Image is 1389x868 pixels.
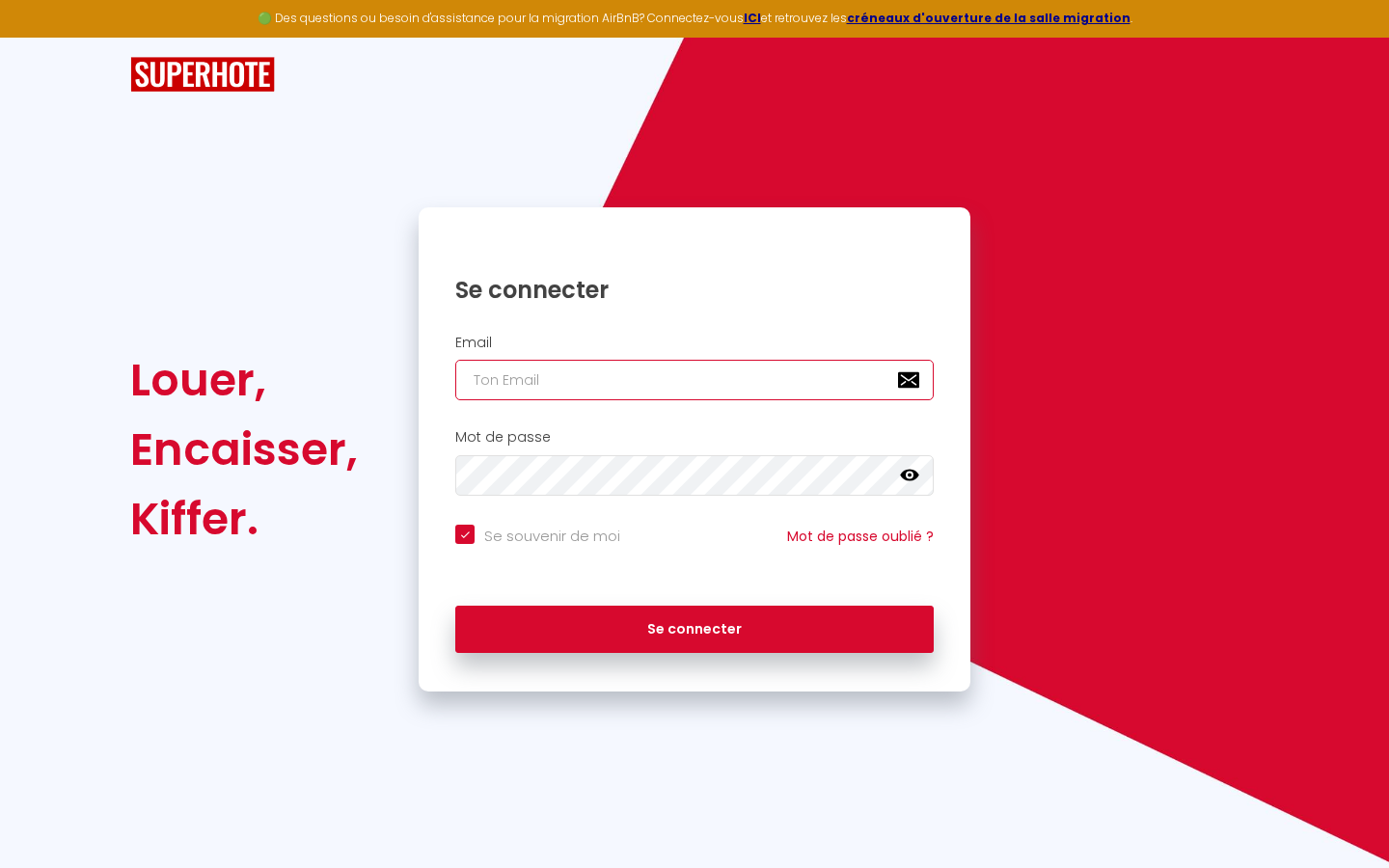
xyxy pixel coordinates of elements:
[455,429,934,446] h2: Mot de passe
[130,345,358,415] div: Louer,
[15,8,73,66] button: Ouvrir le widget de chat LiveChat
[455,335,934,351] h2: Email
[744,10,761,26] a: ICI
[130,415,358,484] div: Encaisser,
[787,527,934,546] a: Mot de passe oublié ?
[455,275,934,305] h1: Se connecter
[847,10,1130,26] a: créneaux d'ouverture de la salle migration
[130,484,358,554] div: Kiffer.
[455,606,934,654] button: Se connecter
[130,57,275,93] img: SuperHote logo
[455,360,934,400] input: Ton Email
